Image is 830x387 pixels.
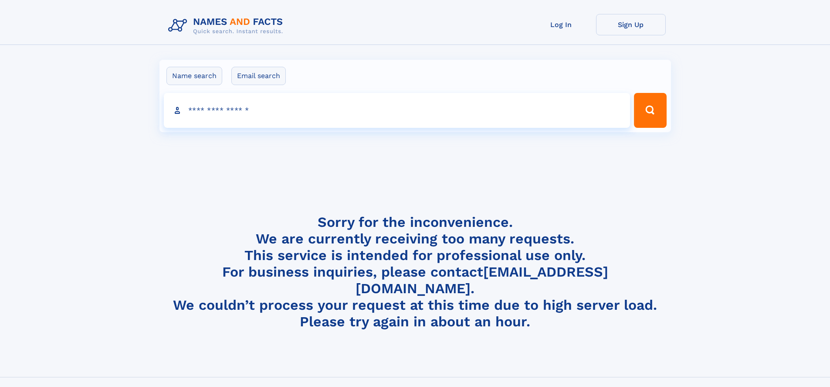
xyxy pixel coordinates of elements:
[164,93,630,128] input: search input
[166,67,222,85] label: Name search
[165,214,666,330] h4: Sorry for the inconvenience. We are currently receiving too many requests. This service is intend...
[596,14,666,35] a: Sign Up
[165,14,290,38] img: Logo Names and Facts
[231,67,286,85] label: Email search
[634,93,666,128] button: Search Button
[356,264,608,297] a: [EMAIL_ADDRESS][DOMAIN_NAME]
[526,14,596,35] a: Log In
